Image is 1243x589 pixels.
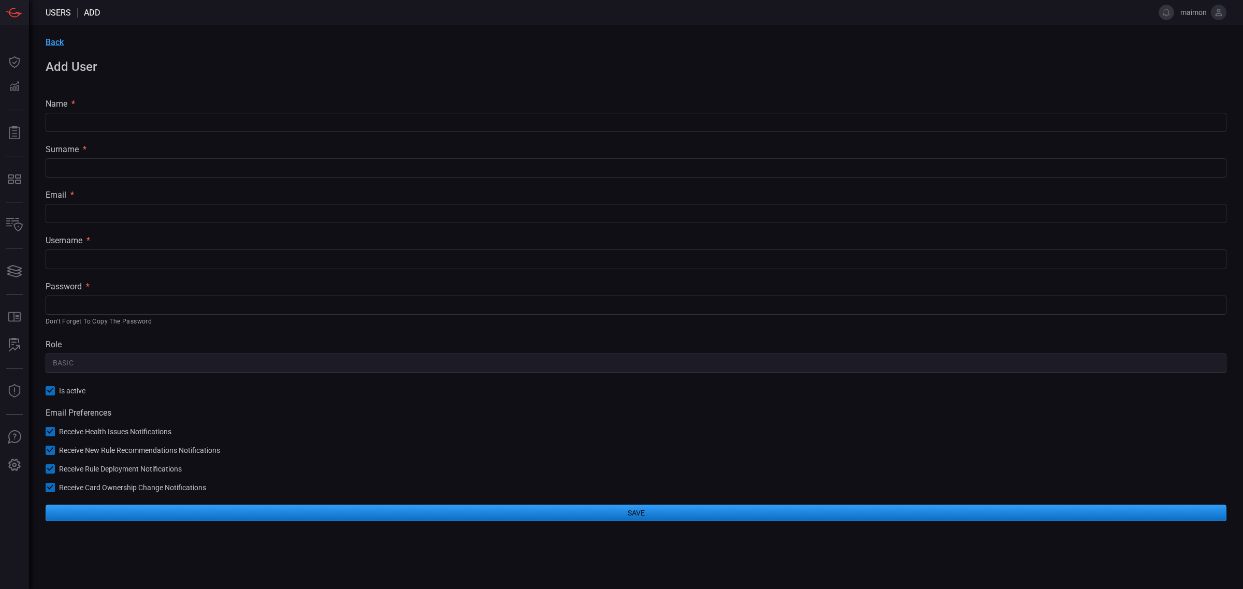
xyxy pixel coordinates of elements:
div: surname [46,144,1226,154]
div: username [46,235,1226,245]
span: maimon [1178,8,1207,17]
span: Is active [59,387,85,395]
button: Cards [2,259,27,284]
h3: Email Preferences [46,408,1226,418]
span: Receive New Rule Recommendations Notifications [59,446,220,454]
button: Reports [2,121,27,145]
button: Receive New Rule Recommendations Notifications [46,445,220,455]
button: Threat Intelligence [2,379,27,404]
div: password [46,282,1226,291]
button: Receive Health Issues Notifications [46,426,171,436]
button: ALERT ANALYSIS [2,333,27,358]
button: Preferences [2,453,27,478]
h1: Add User [46,60,1226,74]
span: Add [84,8,100,18]
button: MITRE - Detection Posture [2,167,27,192]
button: Receive Card Ownership Change Notifications [46,482,206,492]
span: Back [46,37,64,47]
button: Is active [46,385,85,395]
button: Rule Catalog [2,305,27,330]
button: Detections [2,75,27,99]
div: email [46,190,1226,200]
span: Receive Rule Deployment Notifications [59,465,182,473]
button: Ask Us A Question [2,425,27,450]
span: Receive Health Issues Notifications [59,428,171,436]
button: Save [46,505,1226,521]
div: role [46,340,1226,349]
span: Users [46,8,71,18]
button: Inventory [2,213,27,238]
button: Receive Rule Deployment Notifications [46,463,182,474]
p: Don't forget to copy the password [46,317,1219,327]
div: name [46,99,1226,109]
button: Dashboard [2,50,27,75]
span: Receive Card Ownership Change Notifications [59,483,206,492]
a: Back [46,37,1226,47]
